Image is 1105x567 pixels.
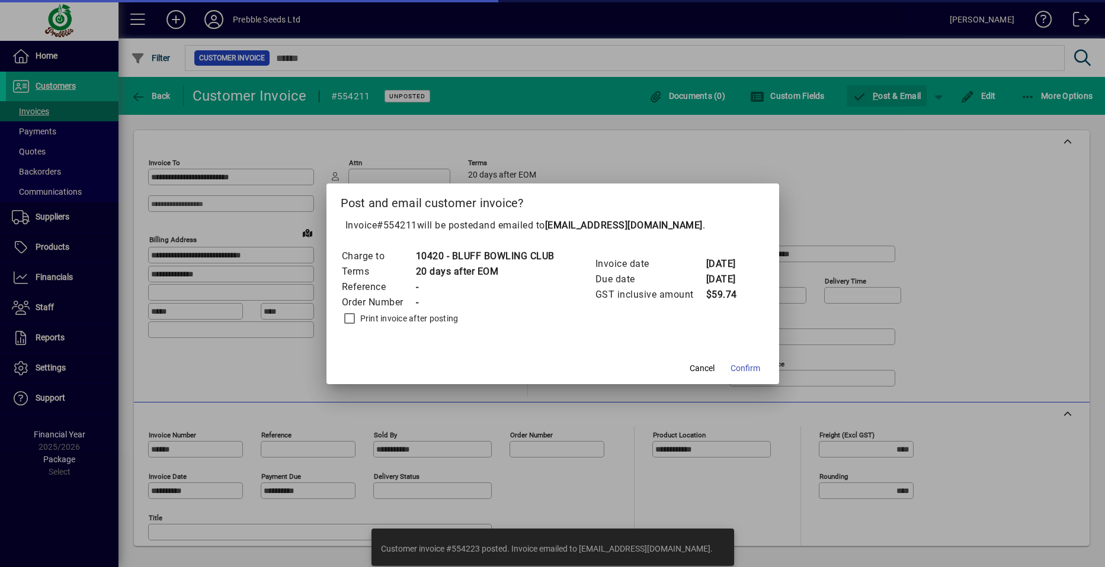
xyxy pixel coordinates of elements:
[415,279,555,295] td: -
[545,220,703,231] b: [EMAIL_ADDRESS][DOMAIN_NAME]
[415,249,555,264] td: 10420 - BLUFF BOWLING CLUB
[726,358,765,379] button: Confirm
[731,362,760,375] span: Confirm
[479,220,703,231] span: and emailed to
[326,183,779,218] h2: Post and email customer invoice?
[341,279,415,295] td: Reference
[377,220,417,231] span: #554211
[341,218,765,233] p: Invoice will be posted .
[358,313,459,324] label: Print invoice after posting
[690,362,715,375] span: Cancel
[595,256,706,272] td: Invoice date
[415,295,555,310] td: -
[706,272,753,287] td: [DATE]
[706,287,753,302] td: $59.74
[595,272,706,287] td: Due date
[341,295,415,310] td: Order Number
[341,264,415,279] td: Terms
[595,287,706,302] td: GST inclusive amount
[706,256,753,272] td: [DATE]
[415,264,555,279] td: 20 days after EOM
[683,358,721,379] button: Cancel
[341,249,415,264] td: Charge to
